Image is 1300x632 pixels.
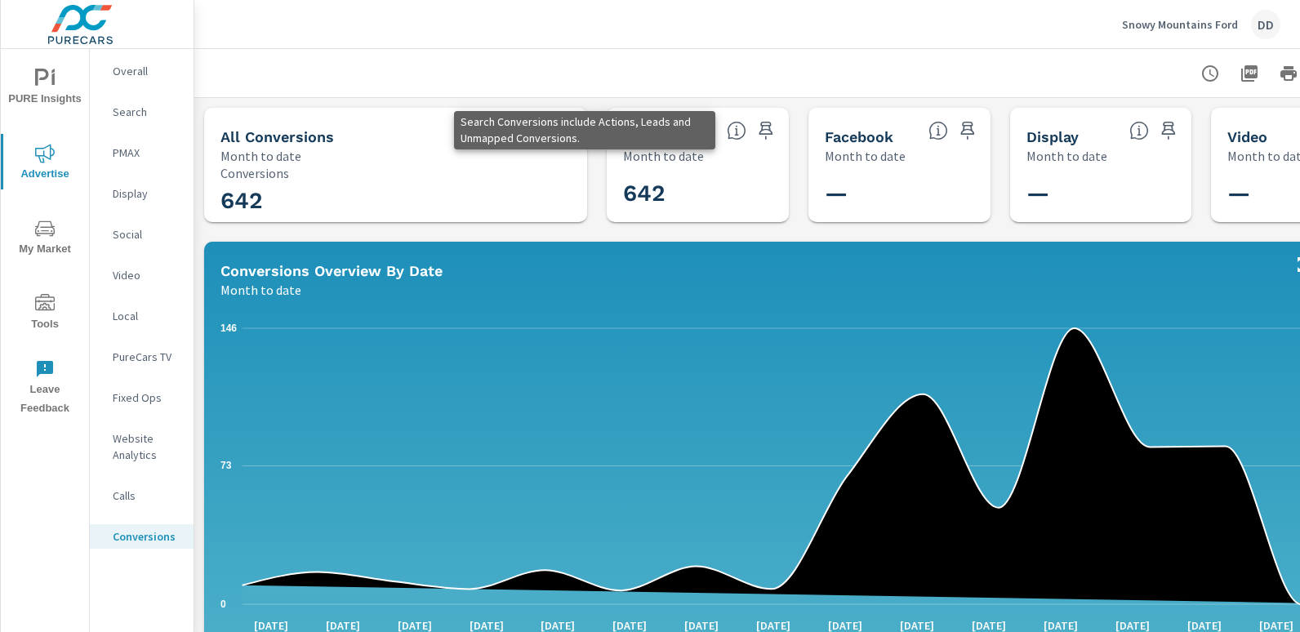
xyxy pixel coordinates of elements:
div: Search [90,100,194,124]
p: Fixed Ops [113,389,180,406]
span: Display Conversions include Actions, Leads and Unmapped Conversions [1129,121,1149,140]
div: Local [90,304,194,328]
h5: Video [1227,128,1267,145]
span: Leave Feedback [6,359,84,418]
p: Conversions [220,166,571,180]
div: Display [90,181,194,206]
span: Save this to your personalized report [551,118,577,144]
div: DD [1251,10,1280,39]
h5: All Conversions [220,128,334,145]
h5: Conversions Overview By Date [220,262,443,279]
span: My Market [6,219,84,259]
div: PureCars TV [90,345,194,369]
span: Save this to your personalized report [955,118,981,144]
div: Social [90,222,194,247]
div: PMAX [90,140,194,165]
text: 146 [220,323,237,334]
div: Fixed Ops [90,385,194,410]
div: nav menu [1,49,89,425]
h5: Facebook [825,128,893,145]
h3: 642 [220,187,571,215]
p: Month to date [825,146,906,166]
span: Save this to your personalized report [1155,118,1182,144]
h3: 642 [623,180,839,207]
div: Calls [90,483,194,508]
p: Month to date [220,280,301,300]
p: Search [113,104,180,120]
p: Snowy Mountains Ford [1122,17,1238,32]
div: Website Analytics [90,426,194,467]
div: Video [90,263,194,287]
div: Conversions [90,524,194,549]
h5: Search [623,128,673,145]
p: Local [113,308,180,324]
p: Video [113,267,180,283]
p: PMAX [113,145,180,161]
p: Month to date [1026,146,1107,166]
p: Month to date [220,146,301,166]
span: All Conversions include Actions, Leads and Unmapped Conversions [525,121,545,140]
p: Website Analytics [113,430,180,463]
span: All conversions reported from Facebook with duplicates filtered out [928,121,948,140]
p: Display [113,185,180,202]
p: Conversions [113,528,180,545]
h3: — [1026,180,1242,207]
p: PureCars TV [113,349,180,365]
span: Tools [6,294,84,334]
h5: Display [1026,128,1079,145]
p: Month to date [623,146,704,166]
span: Advertise [6,144,84,184]
text: 73 [220,460,232,471]
button: "Export Report to PDF" [1233,57,1266,90]
p: Overall [113,63,180,79]
div: Overall [90,59,194,83]
span: PURE Insights [6,69,84,109]
p: Social [113,226,180,243]
p: Calls [113,487,180,504]
text: 0 [220,599,226,610]
h3: — [825,180,1040,207]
